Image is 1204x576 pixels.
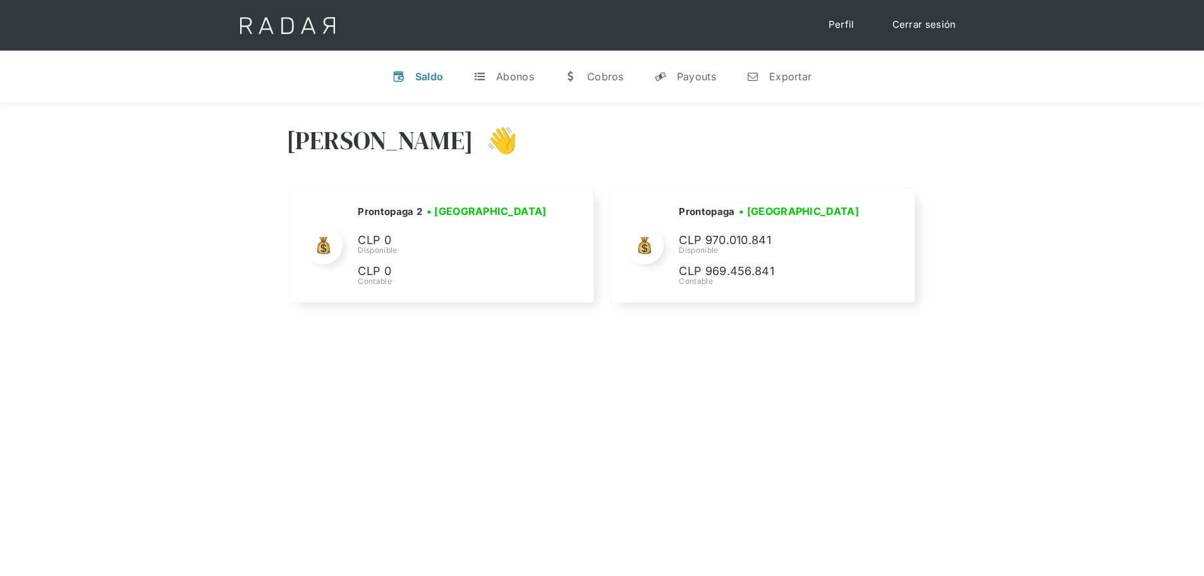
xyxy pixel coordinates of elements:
[587,70,624,83] div: Cobros
[358,262,547,281] p: CLP 0
[769,70,812,83] div: Exportar
[496,70,534,83] div: Abonos
[358,245,550,256] div: Disponible
[677,70,716,83] div: Payouts
[358,205,422,218] h2: Prontopaga 2
[427,204,547,219] h3: • [GEOGRAPHIC_DATA]
[654,70,667,83] div: y
[358,231,547,250] p: CLP 0
[473,70,486,83] div: t
[358,276,550,287] div: Contable
[679,245,868,256] div: Disponible
[415,70,444,83] div: Saldo
[679,231,868,250] p: CLP 970.010.841
[679,205,734,218] h2: Prontopaga
[739,204,859,219] h3: • [GEOGRAPHIC_DATA]
[679,262,868,281] p: CLP 969.456.841
[392,70,405,83] div: v
[880,13,969,37] a: Cerrar sesión
[473,125,518,156] h3: 👋
[564,70,577,83] div: w
[286,125,474,156] h3: [PERSON_NAME]
[679,276,868,287] div: Contable
[816,13,867,37] a: Perfil
[746,70,759,83] div: n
